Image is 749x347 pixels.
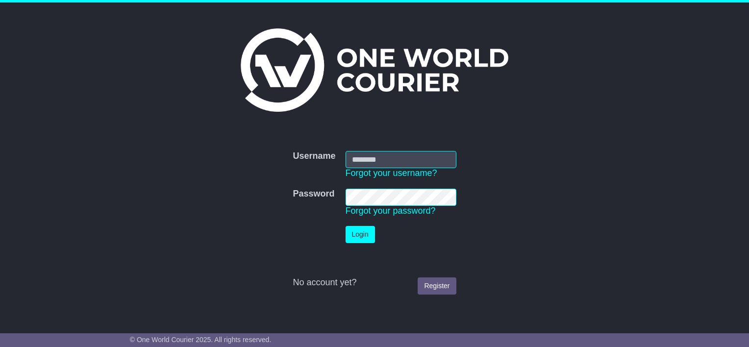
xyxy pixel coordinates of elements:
[293,151,335,162] label: Username
[293,277,456,288] div: No account yet?
[418,277,456,295] a: Register
[241,28,508,112] img: One World
[346,168,437,178] a: Forgot your username?
[293,189,334,199] label: Password
[346,226,375,243] button: Login
[346,206,436,216] a: Forgot your password?
[130,336,272,344] span: © One World Courier 2025. All rights reserved.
